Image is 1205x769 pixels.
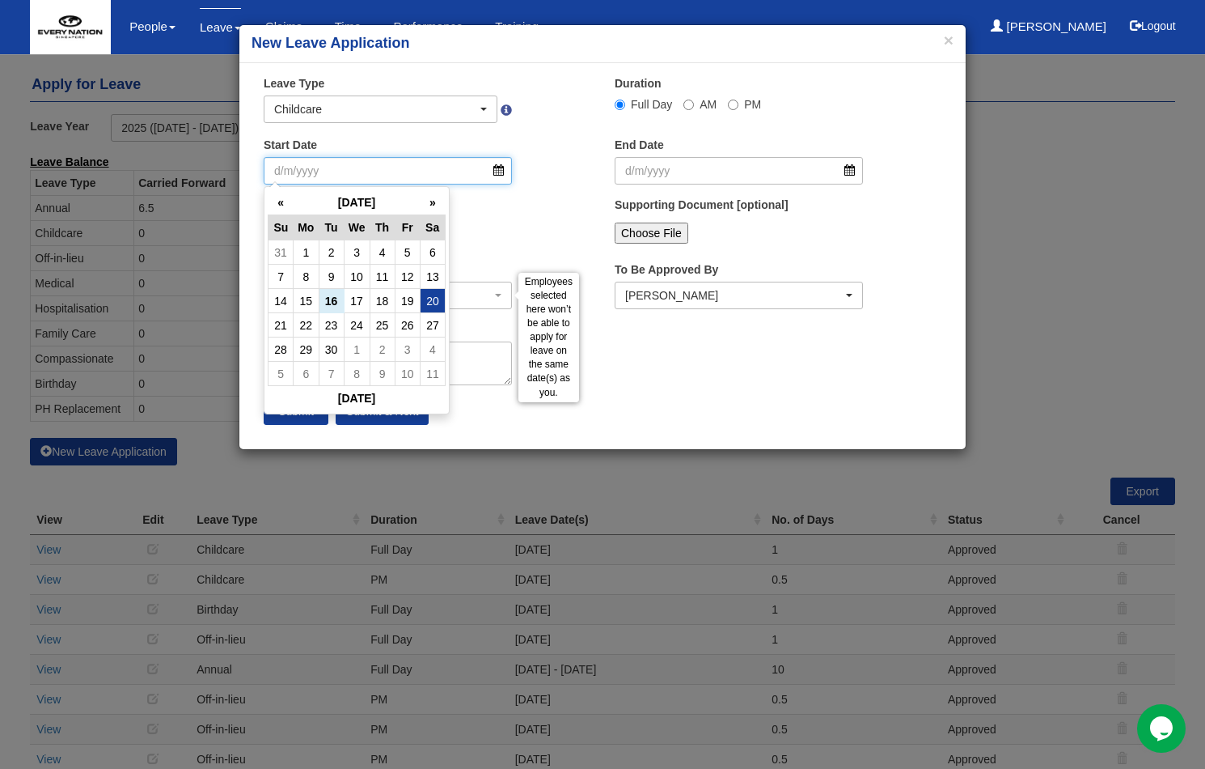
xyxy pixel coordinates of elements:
[395,289,420,313] td: 19
[268,240,294,265] td: 31
[294,265,319,289] td: 8
[370,289,395,313] td: 18
[1137,704,1189,753] iframe: chat widget
[344,289,370,313] td: 17
[294,313,319,338] td: 22
[294,289,319,313] td: 15
[631,98,672,111] span: Full Day
[344,313,370,338] td: 24
[344,338,370,362] td: 1
[615,75,662,91] label: Duration
[420,289,445,313] td: 20
[294,362,319,386] td: 6
[420,190,445,215] th: »
[395,313,420,338] td: 26
[264,75,324,91] label: Leave Type
[395,215,420,240] th: Fr
[319,289,344,313] td: 16
[615,157,863,185] input: d/m/yyyy
[615,223,688,244] input: Choose File
[615,197,789,213] label: Supporting Document [optional]
[420,215,445,240] th: Sa
[344,362,370,386] td: 8
[294,190,421,215] th: [DATE]
[615,282,863,309] button: Joshua Harris
[268,386,446,411] th: [DATE]
[319,215,344,240] th: Tu
[264,137,317,153] label: Start Date
[264,96,497,123] button: Childcare
[420,240,445,265] td: 6
[370,240,395,265] td: 4
[420,265,445,289] td: 13
[518,273,579,402] div: Employees selected here won’t be able to apply for leave on the same date(s) as you.
[319,338,344,362] td: 30
[252,35,409,51] b: New Leave Application
[700,98,717,111] span: AM
[370,338,395,362] td: 2
[294,240,319,265] td: 1
[268,215,294,240] th: Su
[420,313,445,338] td: 27
[344,265,370,289] td: 10
[268,362,294,386] td: 5
[370,313,395,338] td: 25
[319,313,344,338] td: 23
[274,101,477,117] div: Childcare
[615,137,664,153] label: End Date
[344,215,370,240] th: We
[615,261,718,278] label: To Be Approved By
[420,338,445,362] td: 4
[370,265,395,289] td: 11
[268,190,294,215] th: «
[395,362,420,386] td: 10
[264,157,512,185] input: d/m/yyyy
[625,287,843,304] div: [PERSON_NAME]
[319,265,344,289] td: 9
[344,240,370,265] td: 3
[319,362,344,386] td: 7
[370,362,395,386] td: 9
[395,240,420,265] td: 5
[268,289,294,313] td: 14
[268,338,294,362] td: 28
[944,32,953,49] button: ×
[319,240,344,265] td: 2
[744,98,761,111] span: PM
[294,215,319,240] th: Mo
[268,265,294,289] td: 7
[420,362,445,386] td: 11
[294,338,319,362] td: 29
[395,265,420,289] td: 12
[268,313,294,338] td: 21
[370,215,395,240] th: Th
[395,338,420,362] td: 3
